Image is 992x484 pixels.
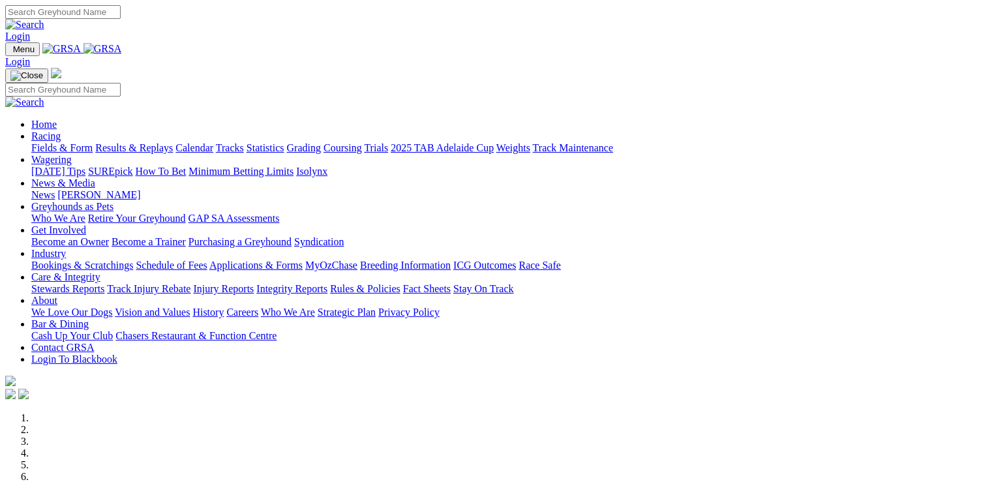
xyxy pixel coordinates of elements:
[88,166,132,177] a: SUREpick
[112,236,186,247] a: Become a Trainer
[136,260,207,271] a: Schedule of Fees
[287,142,321,153] a: Grading
[51,68,61,78] img: logo-grsa-white.png
[31,318,89,329] a: Bar & Dining
[18,389,29,399] img: twitter.svg
[453,283,513,294] a: Stay On Track
[31,354,117,365] a: Login To Blackbook
[31,189,55,200] a: News
[294,236,344,247] a: Syndication
[31,142,93,153] a: Fields & Form
[364,142,388,153] a: Trials
[533,142,613,153] a: Track Maintenance
[247,142,284,153] a: Statistics
[31,260,987,271] div: Industry
[31,177,95,189] a: News & Media
[318,307,376,318] a: Strategic Plan
[403,283,451,294] a: Fact Sheets
[193,283,254,294] a: Injury Reports
[107,283,190,294] a: Track Injury Rebate
[5,56,30,67] a: Login
[31,236,109,247] a: Become an Owner
[5,83,121,97] input: Search
[31,213,85,224] a: Who We Are
[42,43,81,55] img: GRSA
[31,330,987,342] div: Bar & Dining
[226,307,258,318] a: Careers
[360,260,451,271] a: Breeding Information
[31,154,72,165] a: Wagering
[175,142,213,153] a: Calendar
[31,342,94,353] a: Contact GRSA
[10,70,43,81] img: Close
[31,201,113,212] a: Greyhounds as Pets
[115,330,277,341] a: Chasers Restaurant & Function Centre
[296,166,327,177] a: Isolynx
[391,142,494,153] a: 2025 TAB Adelaide Cup
[95,142,173,153] a: Results & Replays
[188,236,292,247] a: Purchasing a Greyhound
[31,307,112,318] a: We Love Our Dogs
[519,260,560,271] a: Race Safe
[31,283,104,294] a: Stewards Reports
[5,389,16,399] img: facebook.svg
[31,142,987,154] div: Racing
[453,260,516,271] a: ICG Outcomes
[5,97,44,108] img: Search
[31,119,57,130] a: Home
[5,68,48,83] button: Toggle navigation
[188,213,280,224] a: GAP SA Assessments
[5,376,16,386] img: logo-grsa-white.png
[256,283,327,294] a: Integrity Reports
[31,307,987,318] div: About
[5,5,121,19] input: Search
[31,271,100,282] a: Care & Integrity
[5,19,44,31] img: Search
[5,42,40,56] button: Toggle navigation
[305,260,357,271] a: MyOzChase
[136,166,187,177] a: How To Bet
[13,44,35,54] span: Menu
[88,213,186,224] a: Retire Your Greyhound
[378,307,440,318] a: Privacy Policy
[31,189,987,201] div: News & Media
[496,142,530,153] a: Weights
[31,166,987,177] div: Wagering
[31,213,987,224] div: Greyhounds as Pets
[57,189,140,200] a: [PERSON_NAME]
[216,142,244,153] a: Tracks
[31,236,987,248] div: Get Involved
[115,307,190,318] a: Vision and Values
[192,307,224,318] a: History
[83,43,122,55] img: GRSA
[31,283,987,295] div: Care & Integrity
[31,130,61,142] a: Racing
[31,166,85,177] a: [DATE] Tips
[31,224,86,235] a: Get Involved
[209,260,303,271] a: Applications & Forms
[31,260,133,271] a: Bookings & Scratchings
[188,166,293,177] a: Minimum Betting Limits
[330,283,400,294] a: Rules & Policies
[31,295,57,306] a: About
[261,307,315,318] a: Who We Are
[31,248,66,259] a: Industry
[31,330,113,341] a: Cash Up Your Club
[5,31,30,42] a: Login
[323,142,362,153] a: Coursing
